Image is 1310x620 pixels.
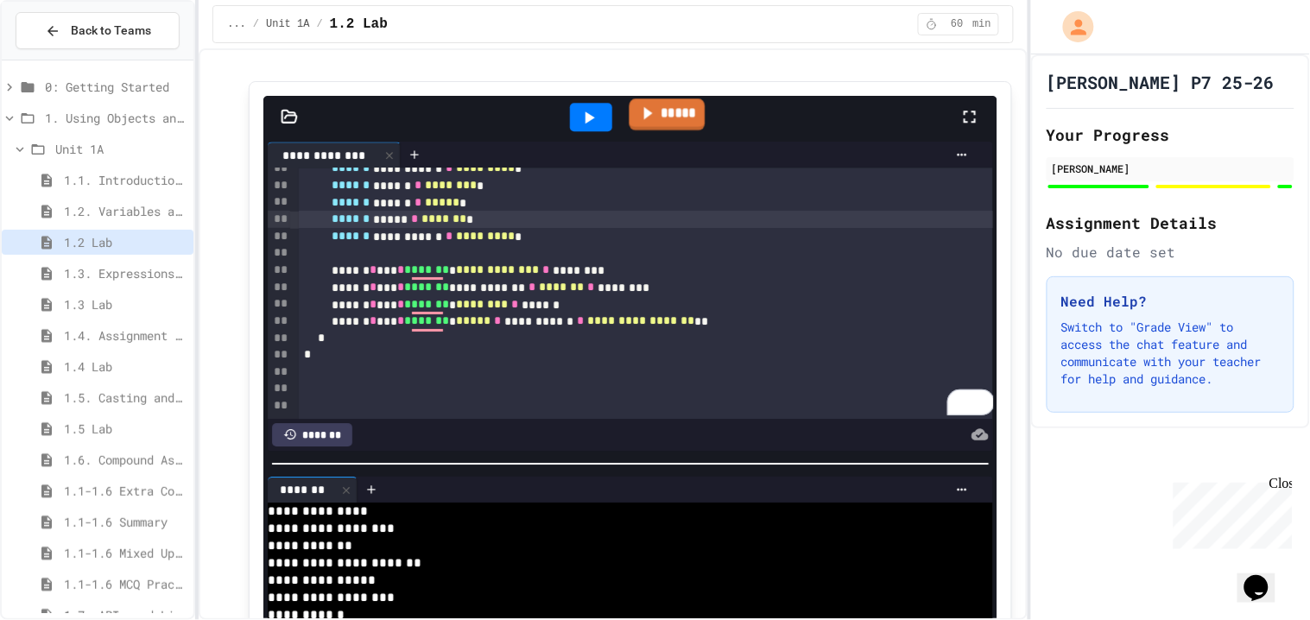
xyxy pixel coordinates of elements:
[1061,291,1280,312] h3: Need Help?
[943,17,971,31] span: 60
[64,171,187,189] span: 1.1. Introduction to Algorithms, Programming, and Compilers
[64,295,187,313] span: 1.3 Lab
[45,78,187,96] span: 0: Getting Started
[253,17,259,31] span: /
[64,420,187,438] span: 1.5 Lab
[1047,211,1294,235] h2: Assignment Details
[64,575,187,593] span: 1.1-1.6 MCQ Practice
[64,513,187,531] span: 1.1-1.6 Summary
[317,17,323,31] span: /
[1047,70,1275,94] h1: [PERSON_NAME] P7 25-26
[64,264,187,282] span: 1.3. Expressions and Output [New]
[227,17,246,31] span: ...
[64,389,187,407] span: 1.5. Casting and Ranges of Values
[64,357,187,376] span: 1.4 Lab
[64,544,187,562] span: 1.1-1.6 Mixed Up Code Practice
[64,482,187,500] span: 1.1-1.6 Extra Coding Practice
[55,140,187,158] span: Unit 1A
[64,451,187,469] span: 1.6. Compound Assignment Operators
[16,12,180,49] button: Back to Teams
[7,7,119,110] div: Chat with us now!Close
[1061,319,1280,388] p: Switch to "Grade View" to access the chat feature and communicate with your teacher for help and ...
[1047,242,1294,263] div: No due date set
[64,233,187,251] span: 1.2 Lab
[1167,476,1293,549] iframe: chat widget
[1052,161,1289,176] div: [PERSON_NAME]
[71,22,151,40] span: Back to Teams
[1237,551,1293,603] iframe: chat widget
[1047,123,1294,147] h2: Your Progress
[45,109,187,127] span: 1. Using Objects and Methods
[1045,7,1098,47] div: My Account
[330,14,388,35] span: 1.2 Lab
[64,202,187,220] span: 1.2. Variables and Data Types
[64,326,187,345] span: 1.4. Assignment and Input
[266,17,309,31] span: Unit 1A
[972,17,991,31] span: min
